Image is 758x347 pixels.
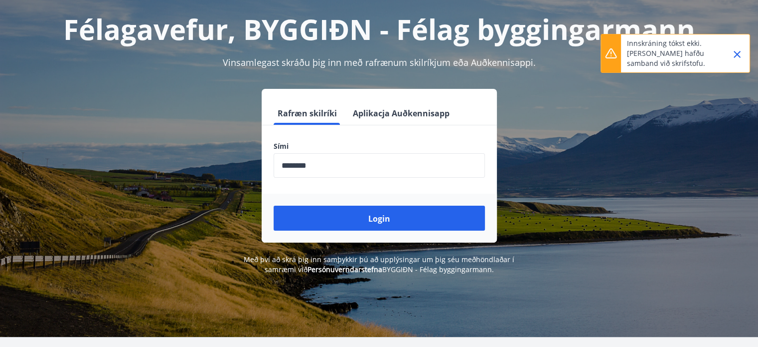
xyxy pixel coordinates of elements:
[274,206,485,231] button: Login
[353,108,450,119] font: Aplikacja Auðkennisapp
[63,10,695,48] font: Félagavefur, BYGGIÐN - Félag byggingarmann
[278,108,337,119] font: Rafræn skilríki
[223,56,536,68] font: Vinsamlegast skráðu þig inn með rafrænum skilríkjum eða Auðkennisappi.
[274,141,289,151] font: Sími
[729,46,746,63] button: Zamknąć
[307,265,382,274] a: Persónuverndarstefna
[244,255,514,274] font: Með því að skrá þig inn samþykkir þú að upplýsingar um þig séu meðhöndlaðar í samræmi við
[382,265,494,274] font: BYGGIÐN - Félag byggingarmann.
[627,38,705,68] font: Innskráning tókst ekki. [PERSON_NAME] hafðu samband við skrifstofu.
[368,213,390,224] font: Login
